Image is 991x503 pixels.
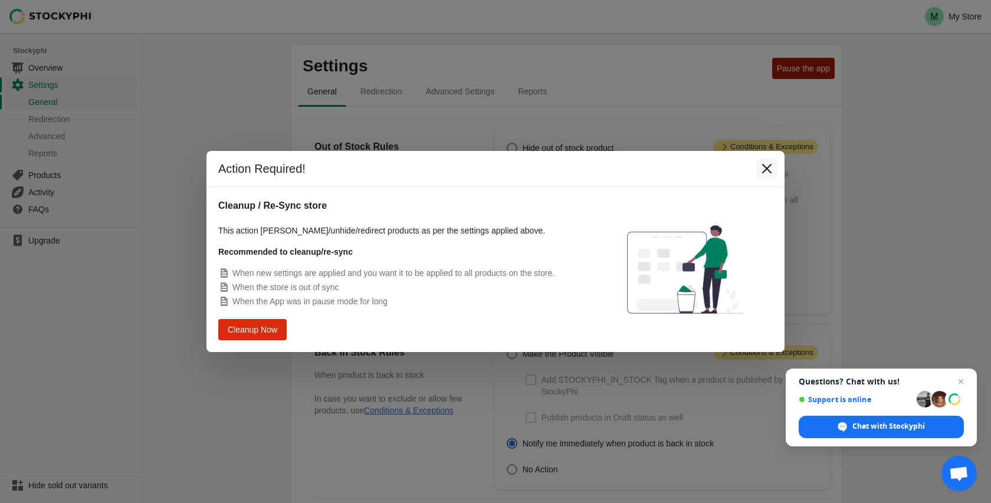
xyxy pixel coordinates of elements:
button: Close [756,158,777,179]
span: Chat with Stockyphi [852,421,925,432]
a: Open chat [941,456,977,491]
span: Chat with Stockyphi [799,416,964,438]
span: Cleanup Now [230,326,275,334]
p: This action [PERSON_NAME]/unhide/redirect products as per the settings applied above. [218,225,586,236]
span: When new settings are applied and you want it to be applied to all products on the store. [232,268,554,278]
span: Support is online [799,395,913,404]
span: Questions? Chat with us! [799,377,964,386]
strong: Recommended to cleanup/re-sync [218,247,353,257]
h2: Action Required! [218,160,744,177]
button: Cleanup Now [222,320,283,339]
h2: Cleanup / Re-Sync store [218,199,586,213]
span: When the store is out of sync [232,282,339,292]
span: When the App was in pause mode for long [232,297,388,306]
